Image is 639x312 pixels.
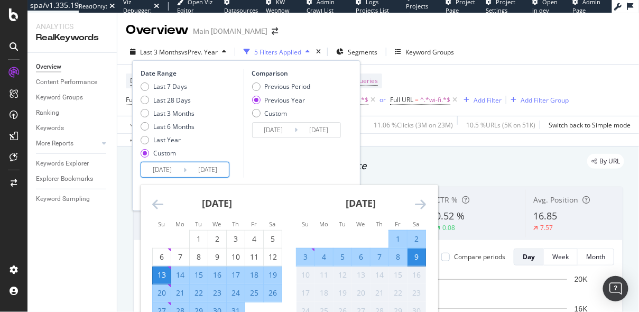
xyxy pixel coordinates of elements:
div: Last 28 Days [141,96,195,105]
td: Not available. Wednesday, August 20, 2025 [352,284,371,302]
span: CTR % [436,195,458,205]
div: 5 [264,234,282,244]
button: Day [514,249,544,265]
text: 20K [575,275,588,283]
td: Not available. Wednesday, August 13, 2025 [352,266,371,284]
div: Overview [126,21,189,39]
div: 14 [371,270,388,280]
input: End Date [187,162,229,177]
div: Open Intercom Messenger [603,276,628,301]
strong: [DATE] [346,197,376,209]
td: Choose Thursday, July 3, 2025 as your check-out date. It’s available. [227,230,245,248]
td: Not available. Friday, August 22, 2025 [389,284,408,302]
td: Selected. Thursday, August 7, 2025 [371,248,389,266]
div: Last Year [153,135,181,144]
small: Tu [339,220,346,228]
td: Selected. Friday, August 8, 2025 [389,248,408,266]
span: Segments [348,48,377,57]
div: 2 [408,234,425,244]
td: Selected. Wednesday, July 16, 2025 [208,266,227,284]
div: ReadOnly: [79,2,107,11]
div: Week [552,252,569,261]
div: 26 [264,288,282,298]
td: Selected as end date. Saturday, August 9, 2025 [408,248,426,266]
div: 20 [153,288,171,298]
a: Overview [36,61,109,72]
small: Fr [395,220,401,228]
a: Ranking [36,107,109,118]
div: Add Filter [474,96,502,105]
div: Last 7 Days [141,82,195,91]
input: Start Date [141,162,183,177]
td: Not available. Sunday, August 17, 2025 [297,284,315,302]
div: Last 3 Months [141,109,195,118]
div: Previous Year [265,96,305,105]
span: 0.52 % [436,209,465,222]
button: Apply [126,116,156,133]
td: Selected. Friday, August 1, 2025 [389,230,408,248]
div: Last Year [141,135,195,144]
div: 1 [190,234,208,244]
span: ^.*wi-fi.*$ [420,93,450,107]
span: Avg. Position [534,195,579,205]
td: Selected. Tuesday, July 22, 2025 [190,284,208,302]
div: 16 [208,270,226,280]
div: 8 [190,252,208,262]
td: Not available. Saturday, August 23, 2025 [408,284,426,302]
button: or [379,95,386,105]
div: 3 [297,252,314,262]
span: vs Prev. Year [181,48,218,57]
div: Last 7 Days [153,82,187,91]
td: Selected. Wednesday, August 6, 2025 [352,248,371,266]
div: 21 [171,288,189,298]
div: 7 [171,252,189,262]
td: Selected as start date. Sunday, July 13, 2025 [153,266,171,284]
button: Switch back to Simple mode [544,116,631,133]
input: Start Date [253,123,295,137]
td: Choose Wednesday, July 9, 2025 as your check-out date. It’s available. [208,248,227,266]
div: 17 [227,270,245,280]
div: 22 [389,288,407,298]
div: 1 [389,234,407,244]
div: 10 [297,270,314,280]
div: Last 28 Days [153,96,191,105]
div: times [314,47,323,57]
small: Th [376,220,383,228]
div: 11.06 % Clicks ( 3M on 23M ) [374,121,453,130]
div: Explorer Bookmarks [36,173,93,185]
div: 15 [389,270,407,280]
div: 9 [408,252,425,262]
td: Not available. Monday, August 11, 2025 [315,266,334,284]
div: 12 [264,252,282,262]
div: Content Performance [36,77,97,88]
span: 16.85 [534,209,558,222]
td: Selected. Saturday, July 26, 2025 [264,284,282,302]
div: 23 [408,288,425,298]
td: Not available. Sunday, August 10, 2025 [297,266,315,284]
div: 18 [245,270,263,280]
div: Keywords Explorer [36,158,89,169]
span: Full URL [126,95,149,104]
div: 4 [315,252,333,262]
button: Last 3 MonthsvsPrev. Year [126,43,230,60]
td: Selected. Thursday, July 17, 2025 [227,266,245,284]
button: Add Filter Group [506,94,569,106]
a: Keyword Groups [36,92,109,103]
a: Keyword Sampling [36,194,109,205]
div: 9 [208,252,226,262]
div: Custom [265,109,288,118]
div: 5 [334,252,351,262]
div: Keyword Groups [36,92,83,103]
button: 5 Filters Applied [239,43,314,60]
div: 25 [245,288,263,298]
a: Keywords [36,123,109,134]
td: Choose Friday, July 4, 2025 as your check-out date. It’s available. [245,230,264,248]
td: Choose Monday, July 7, 2025 as your check-out date. It’s available. [171,248,190,266]
div: or [379,95,386,104]
div: Day [523,252,535,261]
button: Add Filter [459,94,502,106]
a: Keywords Explorer [36,158,109,169]
strong: [DATE] [202,197,233,209]
small: Su [158,220,165,228]
div: Custom [252,109,311,118]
